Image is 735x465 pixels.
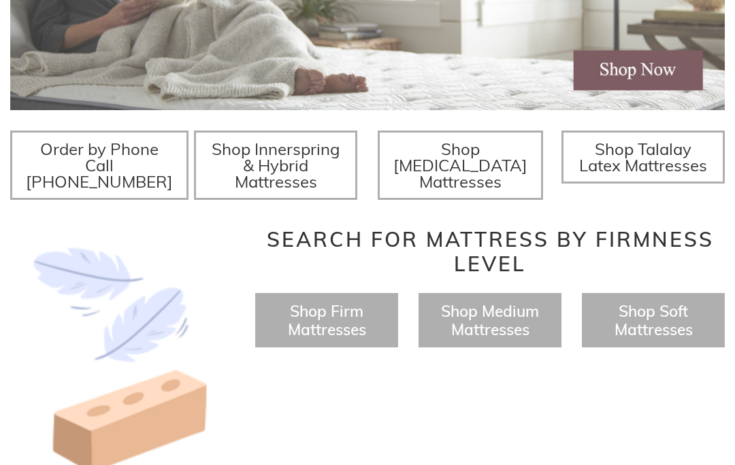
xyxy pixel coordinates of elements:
span: Shop Talalay Latex Mattresses [579,139,707,175]
a: Order by Phone Call [PHONE_NUMBER] [10,131,189,200]
span: Shop Innerspring & Hybrid Mattresses [212,139,340,192]
a: Shop Medium Mattresses [441,301,539,339]
a: Shop Soft Mattresses [615,301,693,339]
span: Shop [MEDICAL_DATA] Mattresses [393,139,527,192]
a: Shop Firm Mattresses [288,301,366,339]
span: Search for Mattress by Firmness Level [267,226,714,277]
a: Shop Innerspring & Hybrid Mattresses [194,131,357,200]
span: Order by Phone Call [PHONE_NUMBER] [26,139,173,192]
a: Shop [MEDICAL_DATA] Mattresses [378,131,543,200]
a: Shop Talalay Latex Mattresses [561,131,725,184]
